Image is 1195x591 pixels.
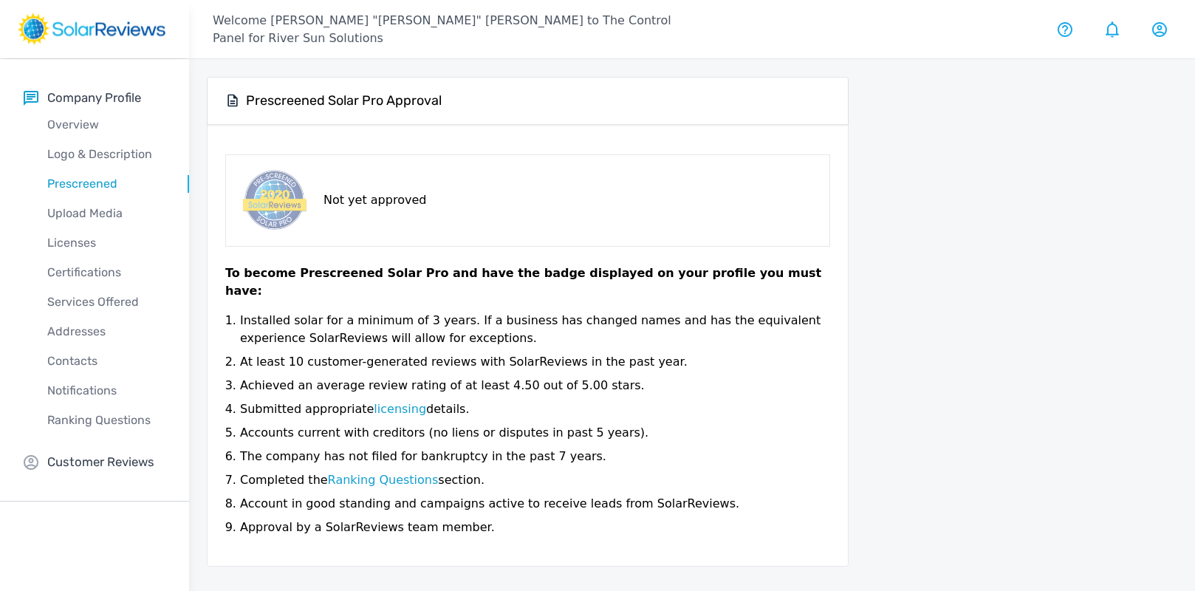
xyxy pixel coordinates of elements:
[240,377,830,400] li: Achieved an average review rating of at least 4.50 out of 5.00 stars.
[24,169,189,199] a: Prescreened
[328,473,439,487] a: Ranking Questions
[24,317,189,346] a: Addresses
[24,346,189,376] a: Contacts
[47,453,154,471] p: Customer Reviews
[24,258,189,287] a: Certifications
[24,293,189,311] p: Services Offered
[24,234,189,252] p: Licenses
[240,400,830,424] li: Submitted appropriate details.
[24,228,189,258] a: Licenses
[24,323,189,341] p: Addresses
[24,287,189,317] a: Services Offered
[24,116,189,134] p: Overview
[24,110,189,140] a: Overview
[24,376,189,406] a: Notifications
[24,406,189,435] a: Ranking Questions
[24,382,189,400] p: Notifications
[323,191,426,209] p: Not yet approved
[24,411,189,429] p: Ranking Questions
[240,471,830,495] li: Completed the section.
[24,146,189,163] p: Logo & Description
[238,167,309,234] img: prescreened-badge.png
[225,266,821,298] strong: To become Prescreened Solar Pro and have the badge displayed on your profile you must have:
[24,352,189,370] p: Contacts
[240,519,830,536] li: Approval by a SolarReviews team member.
[240,353,830,377] li: At least 10 customer-generated reviews with SolarReviews in the past year.
[240,312,830,353] li: Installed solar for a minimum of 3 years. If a business has changed names and has the equivalent ...
[24,140,189,169] a: Logo & Description
[24,264,189,281] p: Certifications
[246,92,442,109] h5: Prescreened Solar Pro Approval
[374,402,426,416] a: licensing
[24,199,189,228] a: Upload Media
[240,424,830,448] li: Accounts current with creditors (no liens or disputes in past 5 years).
[240,495,830,519] li: Account in good standing and campaigns active to receive leads from SolarReviews.
[213,12,692,47] p: Welcome [PERSON_NAME] "[PERSON_NAME]" [PERSON_NAME] to The Control Panel for River Sun Solutions
[24,205,189,222] p: Upload Media
[24,175,189,193] p: Prescreened
[240,448,830,471] li: The company has not filed for bankruptcy in the past 7 years.
[47,89,141,107] p: Company Profile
